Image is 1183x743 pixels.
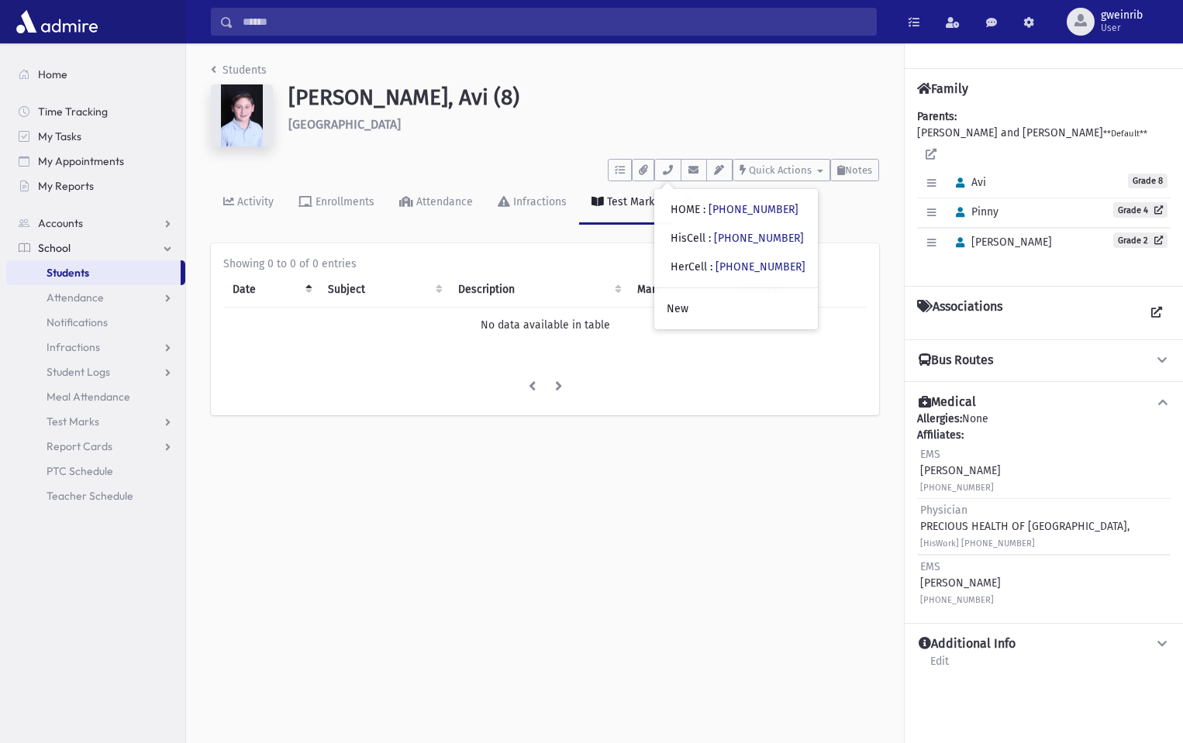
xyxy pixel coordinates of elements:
[714,232,804,245] a: [PHONE_NUMBER]
[1128,174,1167,188] span: Grade 8
[223,256,867,272] div: Showing 0 to 0 of 0 entries
[47,390,130,404] span: Meal Attendance
[38,154,124,168] span: My Appointments
[716,260,805,273] a: [PHONE_NUMBER]
[920,595,994,605] small: [PHONE_NUMBER]
[485,181,579,225] a: Infractions
[312,195,374,208] div: Enrollments
[628,272,727,308] th: Mark : activate to sort column ascending
[917,110,957,123] b: Parents:
[211,181,286,225] a: Activity
[6,335,185,359] a: Infractions
[917,353,1171,369] button: Bus Routes
[47,489,133,503] span: Teacher Schedule
[845,164,872,176] span: Notes
[6,174,185,198] a: My Reports
[286,181,387,225] a: Enrollments
[223,272,319,308] th: Date: activate to sort column descending
[733,159,830,181] button: Quick Actions
[709,203,798,216] a: [PHONE_NUMBER]
[211,64,267,77] a: Students
[920,448,940,461] span: EMS
[709,232,711,245] span: :
[671,259,805,275] div: HerCell
[1101,9,1143,22] span: gweinrib
[671,201,798,218] div: HOME
[710,260,712,273] span: :
[579,181,672,225] a: Test Marks
[604,195,660,208] div: Test Marks
[917,412,962,425] b: Allergies:
[6,62,185,87] a: Home
[749,164,812,176] span: Quick Actions
[1113,202,1167,218] a: Grade 4
[47,414,99,428] span: Test Marks
[510,195,567,208] div: Infractions
[6,99,185,124] a: Time Tracking
[917,299,1002,327] h4: Associations
[920,538,1035,549] small: [HisWork] [PHONE_NUMBER]
[671,230,804,246] div: HisCell
[6,310,185,335] a: Notifications
[917,411,1171,611] div: None
[38,241,71,255] span: School
[38,216,83,230] span: Accounts
[949,236,1052,249] span: [PERSON_NAME]
[6,124,185,149] a: My Tasks
[47,340,100,354] span: Infractions
[6,409,185,434] a: Test Marks
[12,6,102,37] img: AdmirePro
[920,560,940,573] span: EMS
[211,62,267,84] nav: breadcrumb
[6,459,185,483] a: PTC Schedule
[672,181,738,225] a: Marks
[319,272,449,308] th: Subject: activate to sort column ascending
[920,483,994,493] small: [PHONE_NUMBER]
[830,159,879,181] button: Notes
[6,211,185,236] a: Accounts
[919,353,993,369] h4: Bus Routes
[47,315,108,329] span: Notifications
[387,181,485,225] a: Attendance
[6,384,185,409] a: Meal Attendance
[6,236,185,260] a: School
[1101,22,1143,34] span: User
[6,359,185,384] a: Student Logs
[233,8,876,36] input: Search
[288,117,879,132] h6: [GEOGRAPHIC_DATA]
[47,365,110,379] span: Student Logs
[6,434,185,459] a: Report Cards
[703,203,705,216] span: :
[47,464,113,478] span: PTC Schedule
[919,636,1016,652] h4: Additional Info
[920,559,1001,607] div: [PERSON_NAME]
[920,502,1130,551] div: PRECIOUS HEALTH OF [GEOGRAPHIC_DATA],
[1113,232,1167,248] a: Grade 2
[47,439,112,453] span: Report Cards
[1143,299,1171,327] a: View all Associations
[917,394,1171,411] button: Medical
[38,67,67,81] span: Home
[920,446,1001,495] div: [PERSON_NAME]
[47,291,104,304] span: Attendance
[38,179,94,193] span: My Reports
[223,308,867,343] td: No data available in table
[234,195,274,208] div: Activity
[6,149,185,174] a: My Appointments
[288,84,879,111] h1: [PERSON_NAME], Avi (8)
[917,636,1171,652] button: Additional Info
[919,394,976,411] h4: Medical
[920,504,967,517] span: Physician
[449,272,628,308] th: Description: activate to sort column ascending
[47,266,89,280] span: Students
[929,652,950,680] a: Edit
[6,285,185,310] a: Attendance
[38,129,81,143] span: My Tasks
[654,294,818,323] a: New
[917,81,968,96] h4: Family
[917,428,964,442] b: Affiliates:
[949,176,986,189] span: Avi
[917,108,1171,273] div: [PERSON_NAME] and [PERSON_NAME]
[6,260,181,285] a: Students
[6,483,185,508] a: Teacher Schedule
